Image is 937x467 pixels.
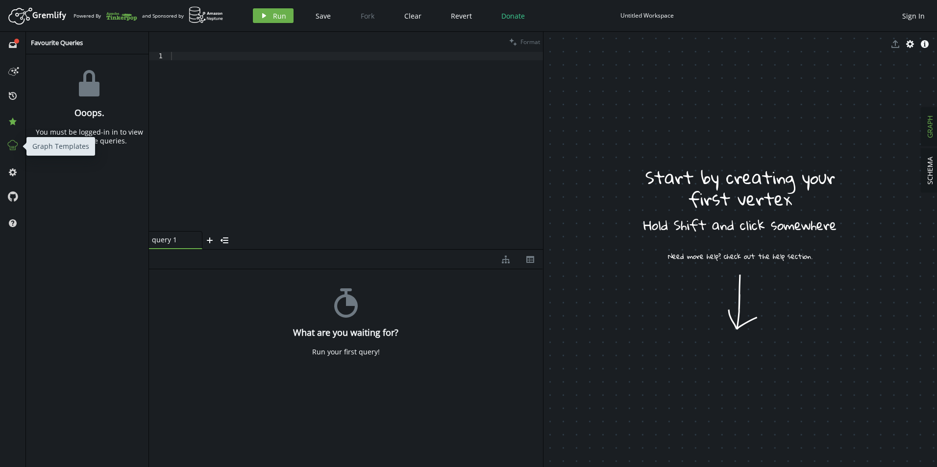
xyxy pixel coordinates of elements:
div: Untitled Workspace [620,12,674,19]
h4: Ooops. [74,108,104,118]
div: Graph Templates [26,137,95,156]
span: Format [520,38,540,46]
img: AWS Neptune [189,6,223,23]
span: Save [316,11,331,21]
h4: What are you waiting for? [293,327,398,338]
span: Fork [361,11,374,21]
div: Run your first query! [312,348,380,356]
span: Favourite Queries [31,38,83,47]
button: Run [253,8,294,23]
span: query 1 [152,235,191,244]
div: and Sponsored by [142,6,223,25]
button: Save [308,8,338,23]
span: Clear [404,11,421,21]
span: GRAPH [925,116,935,138]
button: Fork [353,8,382,23]
span: SCHEMA [925,157,935,185]
button: Sign In [897,8,930,23]
div: You must be logged-in in to view your favourite queries. [31,128,148,145]
button: Clear [397,8,429,23]
span: Sign In [902,11,925,21]
button: Revert [444,8,479,23]
div: Powered By [74,7,137,24]
span: Revert [451,11,472,21]
button: Donate [494,8,532,23]
span: Run [273,11,286,21]
button: Format [506,32,543,52]
span: Donate [501,11,525,21]
div: 1 [149,52,169,60]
